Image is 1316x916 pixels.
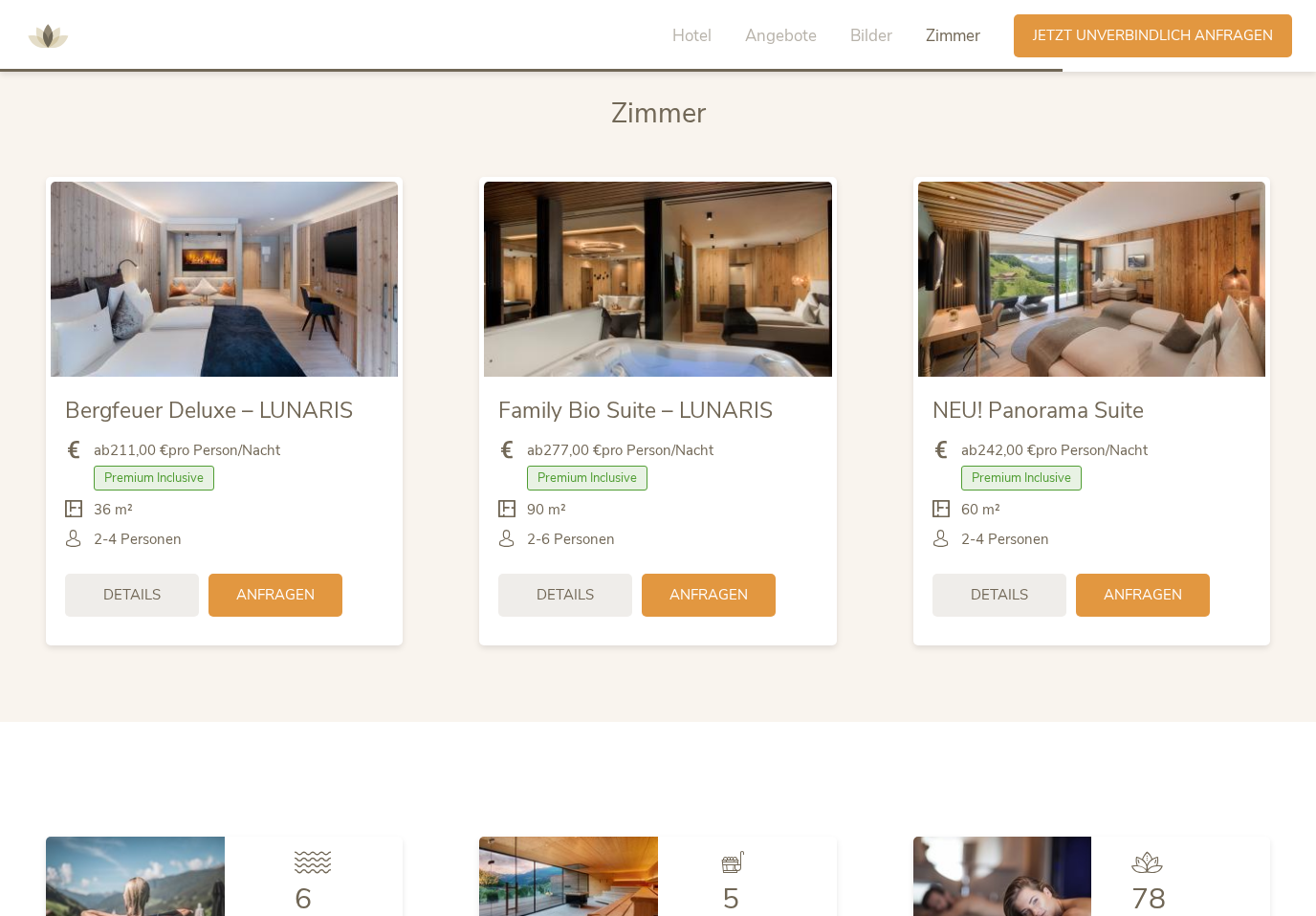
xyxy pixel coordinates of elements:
[926,25,980,47] span: Zimmer
[932,396,1144,425] span: NEU! Panorama Suite
[484,182,831,377] img: Family Bio Suite – LUNARIS
[672,25,712,47] span: Hotel
[543,441,602,460] b: 277,00 €
[19,29,77,42] a: AMONTI & LUNARIS Wellnessresort
[65,396,353,425] span: Bergfeuer Deluxe – LUNARIS
[961,500,1000,520] span: 60 m²
[94,500,133,520] span: 36 m²
[527,466,647,491] span: Premium Inclusive
[94,466,214,491] span: Premium Inclusive
[94,530,182,550] span: 2-4 Personen
[527,500,566,520] span: 90 m²
[611,95,706,132] span: Zimmer
[850,25,892,47] span: Bilder
[971,585,1028,605] span: Details
[498,396,773,425] span: Family Bio Suite – LUNARIS
[977,441,1036,460] b: 242,00 €
[110,441,168,460] b: 211,00 €
[918,182,1265,377] img: NEU! Panorama Suite
[669,585,748,605] span: Anfragen
[236,585,315,605] span: Anfragen
[527,530,615,550] span: 2-6 Personen
[1104,585,1182,605] span: Anfragen
[94,441,280,461] span: ab pro Person/Nacht
[51,182,398,377] img: Bergfeuer Deluxe – LUNARIS
[745,25,817,47] span: Angebote
[537,585,594,605] span: Details
[103,585,161,605] span: Details
[961,466,1082,491] span: Premium Inclusive
[961,441,1148,461] span: ab pro Person/Nacht
[19,8,77,65] img: AMONTI & LUNARIS Wellnessresort
[1033,26,1273,46] span: Jetzt unverbindlich anfragen
[527,441,713,461] span: ab pro Person/Nacht
[961,530,1049,550] span: 2-4 Personen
